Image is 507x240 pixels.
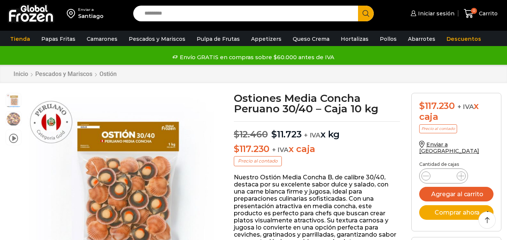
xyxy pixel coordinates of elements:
[78,12,104,20] div: Santiago
[304,131,320,139] span: + IVA
[6,93,21,108] span: media concha 30:40
[125,32,189,46] a: Pescados y Mariscos
[193,32,244,46] a: Pulpa de Frutas
[234,143,239,154] span: $
[13,70,117,78] nav: Breadcrumb
[271,129,301,140] bdi: 11.723
[462,5,499,22] a: 0 Carrito
[234,129,268,140] bdi: 12.460
[477,10,498,17] span: Carrito
[443,32,485,46] a: Descuentos
[419,187,493,201] button: Agregar al carrito
[234,93,400,114] h1: Ostiones Media Concha Peruano 30/40 – Caja 10 kg
[419,100,425,111] span: $
[13,70,29,78] a: Inicio
[234,129,239,140] span: $
[457,103,474,110] span: + IVA
[78,7,104,12] div: Enviar a
[419,205,493,220] button: Comprar ahora
[38,32,79,46] a: Papas Fritas
[99,70,117,78] a: Ostión
[419,101,493,122] div: x caja
[419,100,455,111] bdi: 117.230
[67,7,78,20] img: address-field-icon.svg
[6,32,34,46] a: Tienda
[416,10,454,17] span: Iniciar sesión
[35,70,93,78] a: Pescados y Mariscos
[337,32,372,46] a: Hortalizas
[419,162,493,167] p: Cantidad de cajas
[234,144,400,155] p: x caja
[289,32,333,46] a: Queso Crema
[247,32,285,46] a: Appetizers
[471,8,477,14] span: 0
[234,143,269,154] bdi: 117.230
[83,32,121,46] a: Camarones
[419,124,457,133] p: Precio al contado
[358,6,374,21] button: Search button
[234,121,400,140] p: x kg
[234,156,282,166] p: Precio al contado
[376,32,400,46] a: Pollos
[409,6,454,21] a: Iniciar sesión
[404,32,439,46] a: Abarrotes
[272,146,289,154] span: + IVA
[419,141,479,154] a: Enviar a [GEOGRAPHIC_DATA]
[271,129,277,140] span: $
[436,171,451,181] input: Product quantity
[6,112,21,127] span: ostiones-con-concha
